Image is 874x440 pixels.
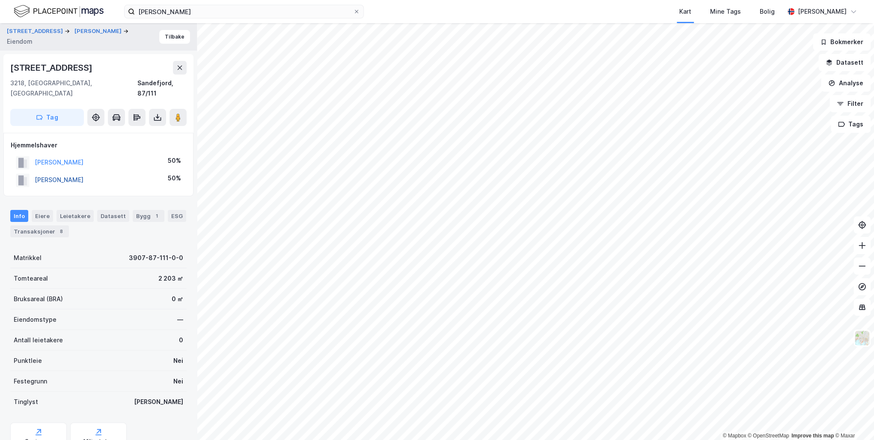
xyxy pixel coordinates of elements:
div: Datasett [97,210,129,222]
button: [STREET_ADDRESS] [7,27,65,36]
div: Matrikkel [14,253,42,263]
iframe: Chat Widget [831,399,874,440]
div: Kart [679,6,691,17]
button: [PERSON_NAME] [74,27,123,36]
div: Bruksareal (BRA) [14,294,63,304]
div: Festegrunn [14,376,47,386]
div: Antall leietakere [14,335,63,345]
div: Info [10,210,28,222]
div: Transaksjoner [10,225,69,237]
div: 2 203 ㎡ [158,273,183,284]
div: [PERSON_NAME] [134,397,183,407]
button: Tag [10,109,84,126]
a: Improve this map [791,433,834,439]
div: 1 [152,212,161,220]
img: logo.f888ab2527a4732fd821a326f86c7f29.svg [14,4,104,19]
div: — [177,314,183,325]
input: Søk på adresse, matrikkel, gårdeiere, leietakere eller personer [135,5,353,18]
div: 0 [179,335,183,345]
div: [PERSON_NAME] [798,6,847,17]
button: Filter [829,95,871,112]
div: Nei [173,356,183,366]
div: Tinglyst [14,397,38,407]
div: Punktleie [14,356,42,366]
div: 50% [168,173,181,183]
button: Datasett [818,54,871,71]
div: Hjemmelshaver [11,140,186,150]
img: Z [854,330,870,346]
div: ESG [168,210,186,222]
div: Sandefjord, 87/111 [137,78,187,99]
button: Bokmerker [813,33,871,51]
button: Tags [831,116,871,133]
div: 3907-87-111-0-0 [129,253,183,263]
div: Bygg [133,210,164,222]
div: 3218, [GEOGRAPHIC_DATA], [GEOGRAPHIC_DATA] [10,78,137,99]
div: 50% [168,156,181,166]
a: Mapbox [722,433,746,439]
div: Kontrollprogram for chat [831,399,874,440]
div: Mine Tags [710,6,741,17]
div: 0 ㎡ [172,294,183,304]
div: [STREET_ADDRESS] [10,61,94,75]
div: Nei [173,376,183,386]
a: OpenStreetMap [748,433,789,439]
div: 8 [57,227,65,236]
button: Tilbake [159,30,190,44]
div: Eiere [32,210,53,222]
button: Analyse [821,75,871,92]
div: Tomteareal [14,273,48,284]
div: Bolig [760,6,775,17]
div: Eiendomstype [14,314,56,325]
div: Leietakere [56,210,94,222]
div: Eiendom [7,36,33,47]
